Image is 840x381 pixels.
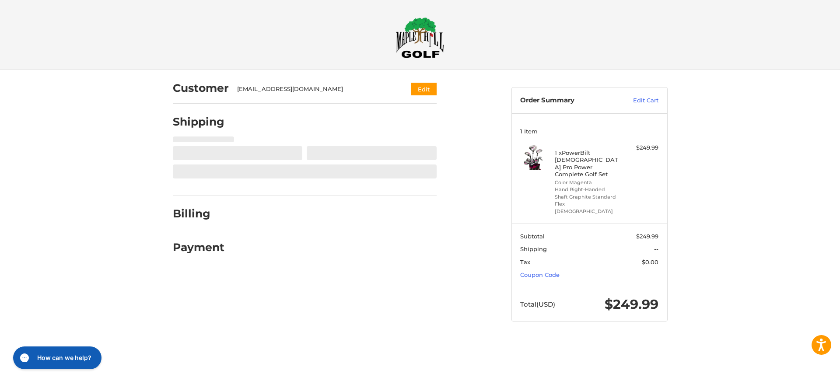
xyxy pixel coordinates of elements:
[624,143,658,152] div: $249.99
[520,128,658,135] h3: 1 Item
[520,233,545,240] span: Subtotal
[520,259,530,266] span: Tax
[237,85,394,94] div: [EMAIL_ADDRESS][DOMAIN_NAME]
[555,149,622,178] h4: 1 x PowerBilt [DEMOGRAPHIC_DATA] Pro Power Complete Golf Set
[520,300,555,308] span: Total (USD)
[173,115,224,129] h2: Shipping
[614,96,658,105] a: Edit Cart
[173,81,229,95] h2: Customer
[605,296,658,312] span: $249.99
[555,200,622,215] li: Flex [DEMOGRAPHIC_DATA]
[520,245,547,252] span: Shipping
[173,207,224,220] h2: Billing
[173,241,224,254] h2: Payment
[520,96,614,105] h3: Order Summary
[768,357,840,381] iframe: Google Customer Reviews
[555,193,622,201] li: Shaft Graphite Standard
[555,186,622,193] li: Hand Right-Handed
[642,259,658,266] span: $0.00
[654,245,658,252] span: --
[9,343,105,372] iframe: Gorgias live chat messenger
[555,179,622,186] li: Color Magenta
[636,233,658,240] span: $249.99
[411,83,437,95] button: Edit
[396,17,444,58] img: Maple Hill Golf
[520,271,560,278] a: Coupon Code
